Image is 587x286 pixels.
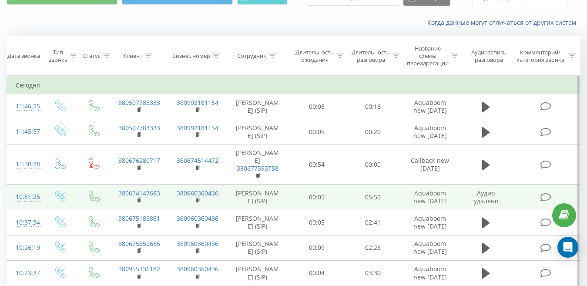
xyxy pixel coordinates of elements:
td: Aquaboom new [DATE] [401,260,459,286]
a: 380955336182 [118,265,160,273]
div: Длительность ожидания [295,49,334,64]
td: Aquaboom new [DATE] [401,185,459,210]
td: 00:05 [289,185,345,210]
td: Aquaboom new [DATE] [401,119,459,145]
td: 00:20 [345,119,401,145]
a: 380960360436 [177,189,218,197]
td: 00:05 [289,210,345,235]
div: 10:37:34 [16,214,34,231]
div: Длительность разговора [352,49,390,64]
div: Бизнес номер [172,52,210,60]
td: [PERSON_NAME] (SIP) [226,235,289,260]
td: 00:05 [289,119,345,145]
td: [PERSON_NAME] [226,145,289,185]
td: Aquaboom new [DATE] [401,235,459,260]
td: 02:28 [345,235,401,260]
a: 380992181154 [177,124,218,132]
td: [PERSON_NAME] (SIP) [226,260,289,286]
span: Аудио удалено [474,189,498,205]
div: Клиент [123,52,142,60]
td: 00:09 [289,235,345,260]
td: 00:05 [289,94,345,119]
a: Когда данные могут отличаться от других систем [427,18,580,27]
a: 380960360436 [177,239,218,248]
td: [PERSON_NAME] (SIP) [226,210,289,235]
td: Aquaboom new [DATE] [401,210,459,235]
td: 00:16 [345,94,401,119]
div: 11:30:28 [16,156,34,173]
a: 380676280717 [118,156,160,165]
a: 380675186861 [118,214,160,222]
td: 02:41 [345,210,401,235]
div: 10:51:25 [16,188,34,205]
div: 11:45:57 [16,123,34,140]
td: Aquaboom new [DATE] [401,94,459,119]
td: Сегодня [7,77,580,94]
td: [PERSON_NAME] (SIP) [226,119,289,145]
div: Аудиозапись разговора [467,49,511,64]
div: 10:26:19 [16,239,34,256]
td: [PERSON_NAME] (SIP) [226,94,289,119]
a: 380634147693 [118,189,160,197]
td: [PERSON_NAME] (SIP) [226,185,289,210]
a: 380677593758 [237,164,278,172]
td: 05:50 [345,185,401,210]
a: 380960360436 [177,265,218,273]
a: 380507783333 [118,98,160,107]
a: 380960360436 [177,214,218,222]
a: 380507783333 [118,124,160,132]
td: 00:00 [345,145,401,185]
td: 03:30 [345,260,401,286]
div: Статус [83,52,101,60]
a: 380674514472 [177,156,218,165]
td: 00:54 [289,145,345,185]
td: Callback new [DATE] [401,145,459,185]
div: Название схемы переадресации [407,45,449,67]
div: Комментарий/категория звонка [515,49,566,64]
a: 380992181154 [177,98,218,107]
a: 380675650666 [118,239,160,248]
div: Сотрудник [237,52,266,60]
div: Тип звонка [49,49,67,64]
td: 00:04 [289,260,345,286]
div: Дата звонка [7,52,40,60]
div: Open Intercom Messenger [557,237,578,258]
div: 11:46:25 [16,98,34,115]
div: 10:23:37 [16,265,34,282]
